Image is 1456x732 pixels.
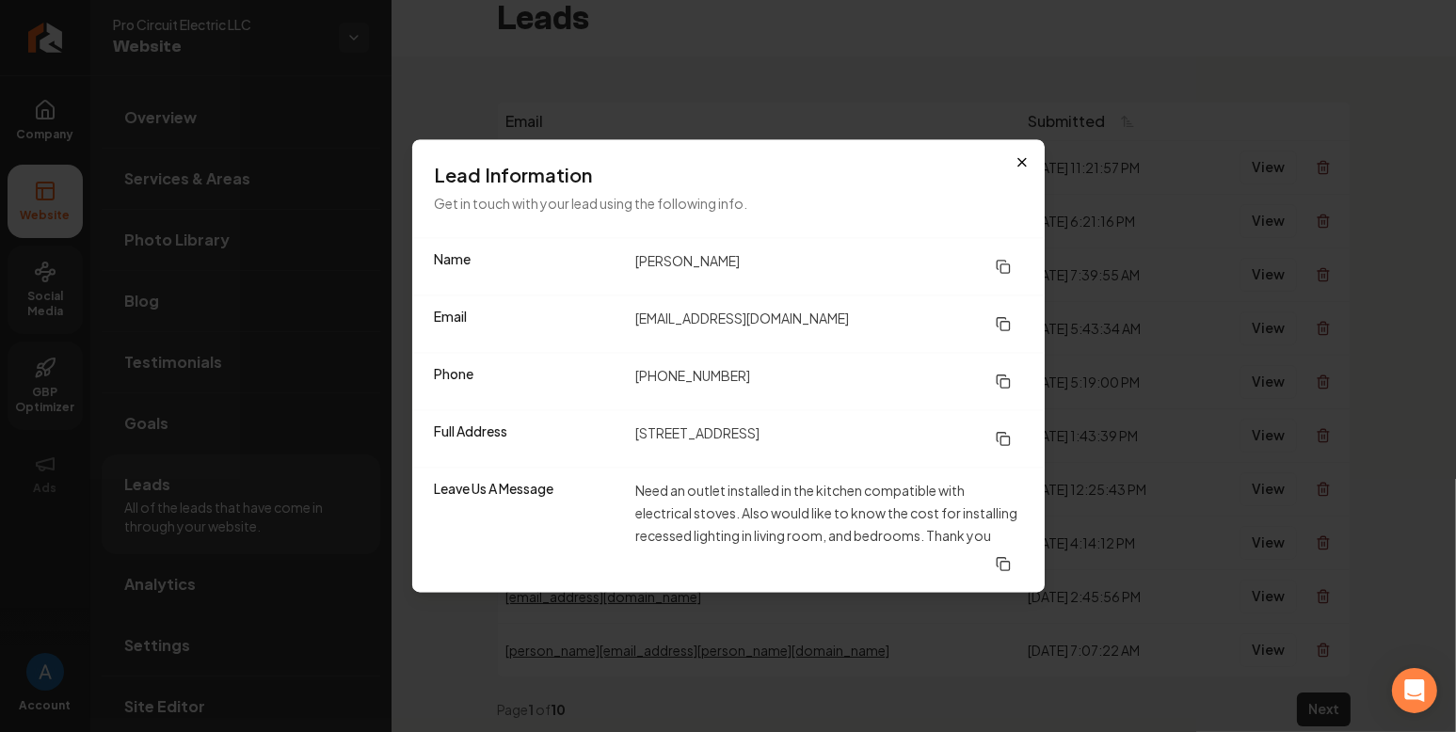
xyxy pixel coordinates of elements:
dt: Leave Us A Message [435,480,620,581]
dd: Need an outlet installed in the kitchen compatible with electrical stoves. Also would like to kno... [635,480,1022,581]
dd: [STREET_ADDRESS] [635,422,1022,456]
dt: Phone [435,365,620,399]
h3: Lead Information [435,163,1022,189]
dd: [PERSON_NAME] [635,250,1022,284]
dt: Email [435,308,620,342]
dt: Name [435,250,620,284]
dd: [EMAIL_ADDRESS][DOMAIN_NAME] [635,308,1022,342]
p: Get in touch with your lead using the following info. [435,193,1022,215]
dt: Full Address [435,422,620,456]
dd: [PHONE_NUMBER] [635,365,1022,399]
